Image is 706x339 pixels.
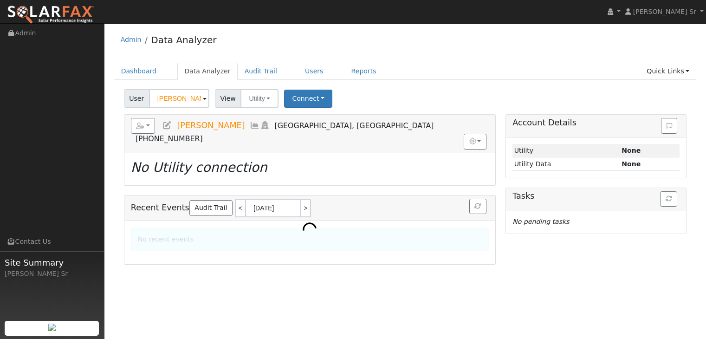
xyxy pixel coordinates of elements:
a: > [301,199,311,217]
strong: None [622,160,641,168]
span: [PERSON_NAME] [177,121,245,130]
a: Data Analyzer [177,63,238,80]
span: [PERSON_NAME] Sr [633,8,696,15]
input: Select a User [149,89,209,108]
a: Edit User (38217) [162,121,172,130]
span: Site Summary [5,256,99,269]
a: Data Analyzer [151,34,216,46]
button: Refresh [469,199,486,215]
i: No pending tasks [512,218,569,225]
button: Connect [284,90,332,108]
span: User [124,89,149,108]
button: Utility [240,89,279,108]
a: < [235,199,245,217]
strong: ID: null, authorized: None [622,147,641,154]
h5: Account Details [512,118,680,128]
button: Refresh [660,191,677,207]
a: Quick Links [640,63,696,80]
a: Audit Trail [189,200,233,216]
i: No Utility connection [131,160,267,175]
a: Dashboard [114,63,164,80]
a: Admin [121,36,142,43]
a: Multi-Series Graph [250,121,260,130]
button: Issue History [661,118,677,134]
img: SolarFax [7,5,94,25]
span: [PHONE_NUMBER] [136,134,203,143]
a: Audit Trail [238,63,284,80]
div: [PERSON_NAME] Sr [5,269,99,279]
img: retrieve [48,324,56,331]
td: Utility Data [512,157,620,171]
span: View [215,89,241,108]
a: Login As (last Never) [260,121,270,130]
a: Reports [344,63,383,80]
h5: Tasks [512,191,680,201]
td: Utility [512,144,620,157]
h5: Recent Events [131,199,489,217]
span: [GEOGRAPHIC_DATA], [GEOGRAPHIC_DATA] [275,121,434,130]
a: Users [298,63,330,80]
